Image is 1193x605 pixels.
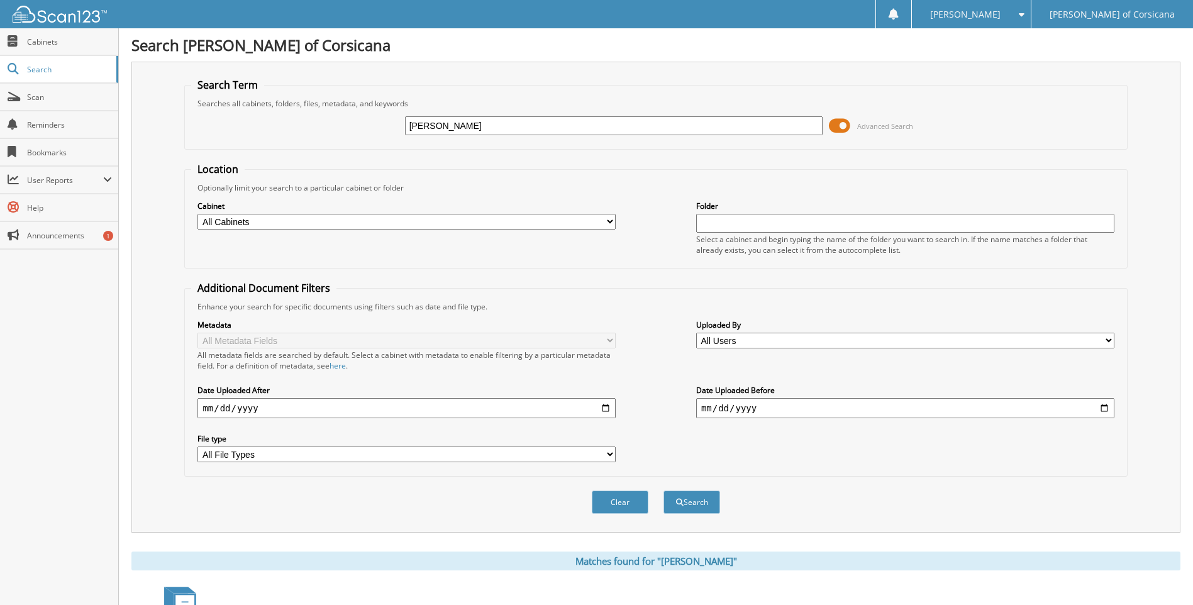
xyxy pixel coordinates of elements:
[27,203,112,213] span: Help
[131,35,1180,55] h1: Search [PERSON_NAME] of Corsicana
[27,36,112,47] span: Cabinets
[131,552,1180,570] div: Matches found for "[PERSON_NAME]"
[857,121,913,131] span: Advanced Search
[13,6,107,23] img: scan123-logo-white.svg
[191,162,245,176] legend: Location
[197,350,616,371] div: All metadata fields are searched by default. Select a cabinet with metadata to enable filtering b...
[191,301,1120,312] div: Enhance your search for specific documents using filters such as date and file type.
[197,319,616,330] label: Metadata
[330,360,346,371] a: here
[592,491,648,514] button: Clear
[27,64,110,75] span: Search
[696,385,1114,396] label: Date Uploaded Before
[696,201,1114,211] label: Folder
[663,491,720,514] button: Search
[27,230,112,241] span: Announcements
[191,78,264,92] legend: Search Term
[103,231,113,241] div: 1
[191,98,1120,109] div: Searches all cabinets, folders, files, metadata, and keywords
[191,281,336,295] legend: Additional Document Filters
[27,175,103,186] span: User Reports
[197,201,616,211] label: Cabinet
[197,433,616,444] label: File type
[27,92,112,103] span: Scan
[696,319,1114,330] label: Uploaded By
[27,147,112,158] span: Bookmarks
[696,398,1114,418] input: end
[191,182,1120,193] div: Optionally limit your search to a particular cabinet or folder
[1050,11,1175,18] span: [PERSON_NAME] of Corsicana
[197,385,616,396] label: Date Uploaded After
[197,398,616,418] input: start
[930,11,1001,18] span: [PERSON_NAME]
[696,234,1114,255] div: Select a cabinet and begin typing the name of the folder you want to search in. If the name match...
[27,119,112,130] span: Reminders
